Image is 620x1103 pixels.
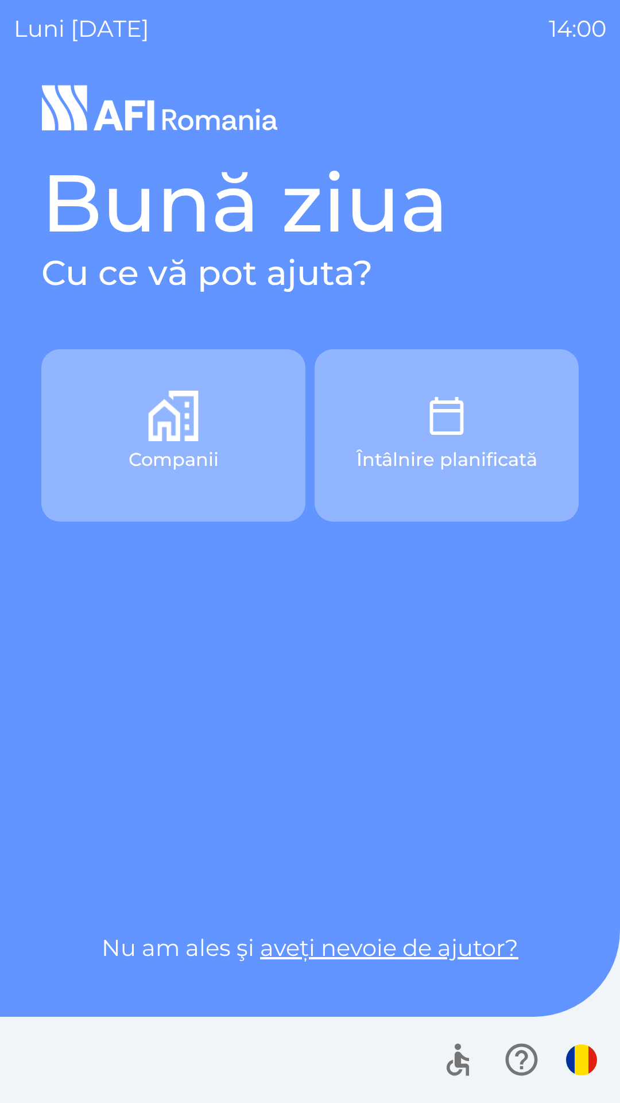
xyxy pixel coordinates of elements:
button: Companii [41,349,305,522]
h2: Cu ce vă pot ajuta? [41,252,579,294]
button: Întâlnire planificată [315,349,579,522]
img: 91d325ef-26b3-4739-9733-70a8ac0e35c7.png [421,391,472,441]
h1: Bună ziua [41,154,579,252]
a: aveți nevoie de ajutor? [260,934,518,962]
p: luni [DATE] [14,11,149,46]
p: Companii [129,446,219,473]
p: Întâlnire planificată [356,446,537,473]
img: Logo [41,80,579,136]
p: 14:00 [549,11,606,46]
img: ro flag [566,1044,597,1075]
img: b9f982fa-e31d-4f99-8b4a-6499fa97f7a5.png [148,391,199,441]
p: Nu am ales şi [41,931,579,965]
